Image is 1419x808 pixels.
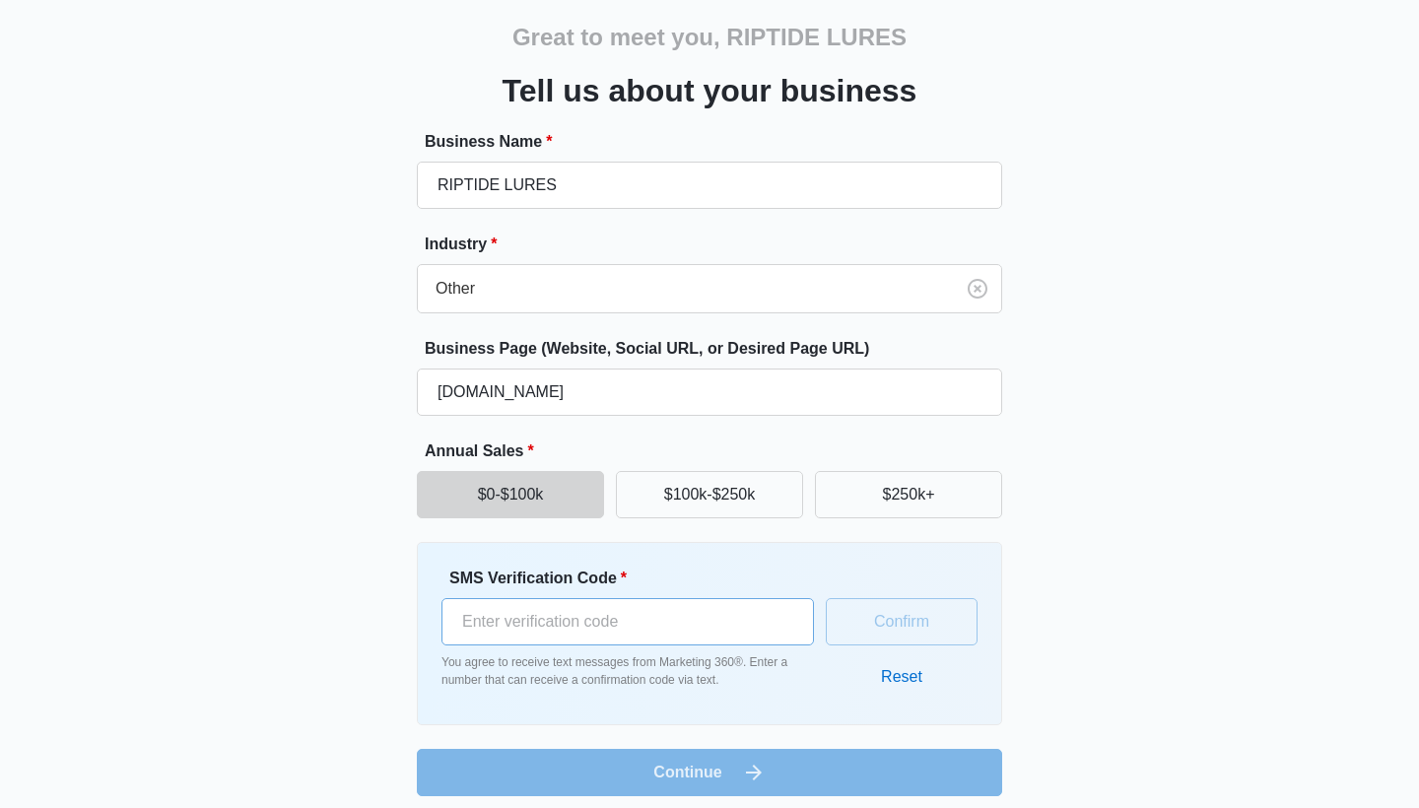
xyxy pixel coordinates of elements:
[503,67,917,114] h3: Tell us about your business
[417,369,1002,416] input: e.g. janesplumbing.com
[962,273,993,304] button: Clear
[425,337,1010,361] label: Business Page (Website, Social URL, or Desired Page URL)
[449,567,822,590] label: SMS Verification Code
[425,130,1010,154] label: Business Name
[441,598,814,645] input: Enter verification code
[861,653,942,701] button: Reset
[417,471,604,518] button: $0-$100k
[425,439,1010,463] label: Annual Sales
[417,162,1002,209] input: e.g. Jane's Plumbing
[815,471,1002,518] button: $250k+
[425,233,1010,256] label: Industry
[512,20,907,55] h2: Great to meet you, RIPTIDE LURES
[616,471,803,518] button: $100k-$250k
[441,653,814,689] p: You agree to receive text messages from Marketing 360®. Enter a number that can receive a confirm...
